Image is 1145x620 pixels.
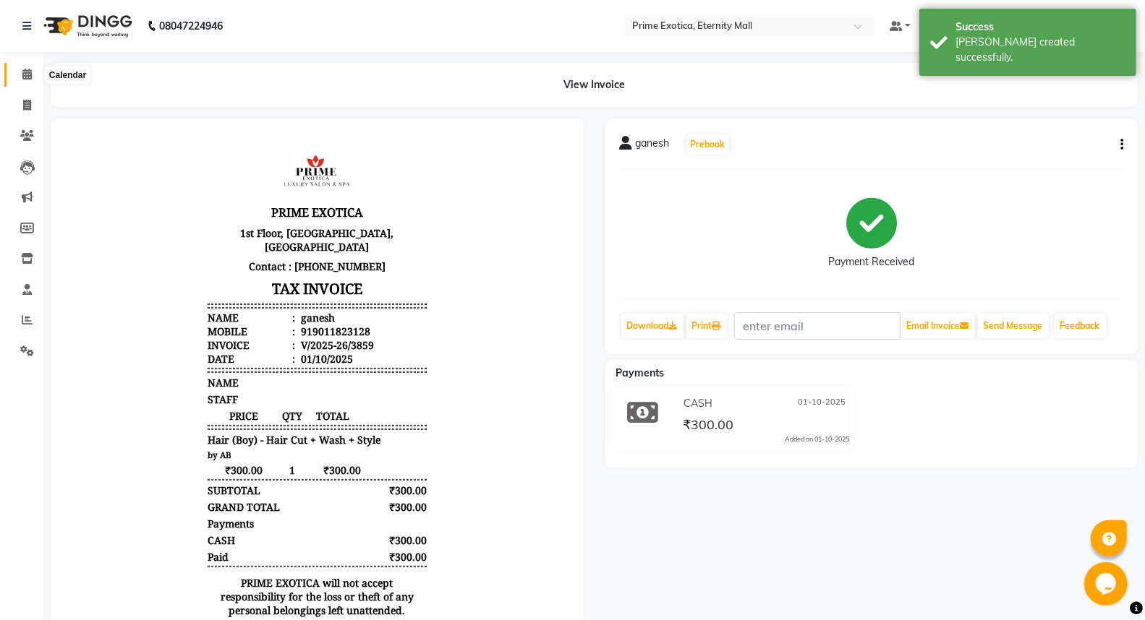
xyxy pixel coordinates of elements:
[227,205,230,219] span: :
[233,205,309,219] div: V/2025-26/3859
[1084,562,1131,606] iframe: chat widget
[233,178,270,191] div: ganesh
[142,367,215,381] div: GRAND TOTAL
[142,276,215,290] span: PRICE
[828,255,915,270] div: Payment Received
[686,314,727,338] a: Print
[197,12,306,66] img: file_1707738710578.png
[636,136,670,156] span: ganesh
[687,134,729,155] button: Prebook
[227,191,230,205] span: :
[955,35,1125,65] div: Bill created successfully.
[621,314,684,338] a: Download
[142,243,174,257] span: NAME
[142,69,361,90] h3: PRIME EXOTICA
[159,6,223,46] b: 08047224946
[227,178,230,191] span: :
[142,350,195,364] div: SUBTOTAL
[305,417,362,431] div: ₹300.00
[305,367,362,381] div: ₹300.00
[142,219,230,233] div: Date
[142,317,166,327] small: by AB
[142,124,361,143] p: Contact : [PHONE_NUMBER]
[955,20,1125,35] div: Success
[142,384,189,397] div: Payments
[239,330,296,344] span: ₹300.00
[142,191,230,205] div: Mobile
[227,219,230,233] span: :
[215,276,239,290] span: QTY
[142,178,230,191] div: Name
[305,350,362,364] div: ₹300.00
[142,400,170,414] span: CASH
[142,498,361,512] div: Generated By : at 01/10/2025
[142,259,173,273] span: STAFF
[1055,314,1106,338] a: Feedback
[785,434,849,444] div: Added on 01-10-2025
[978,314,1049,338] button: Send Message
[233,219,288,233] div: 01/10/2025
[684,396,712,411] span: CASH
[46,66,90,84] div: Calendar
[683,416,733,436] span: ₹300.00
[233,191,305,205] div: 919011823128
[37,6,136,46] img: logo
[51,63,1138,107] div: View Invoice
[142,90,361,124] p: 1st Floor, [GEOGRAPHIC_DATA], [GEOGRAPHIC_DATA]
[901,314,975,338] button: Email Invoice
[142,443,361,498] p: PRIME EXOTICA will not accept responsibility for the loss or theft of any personal belongings lef...
[142,417,163,431] div: Paid
[734,312,901,340] input: enter email
[616,366,665,379] span: Payments
[142,330,215,344] span: ₹300.00
[142,143,361,168] h3: TAX INVOICE
[305,400,362,414] div: ₹300.00
[239,276,296,290] span: TOTAL
[215,330,239,344] span: 1
[224,498,286,512] span: Eternity Mall
[798,396,846,411] span: 01-10-2025
[142,300,315,314] span: Hair (Boy) - Hair Cut + Wash + Style
[142,205,230,219] div: Invoice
